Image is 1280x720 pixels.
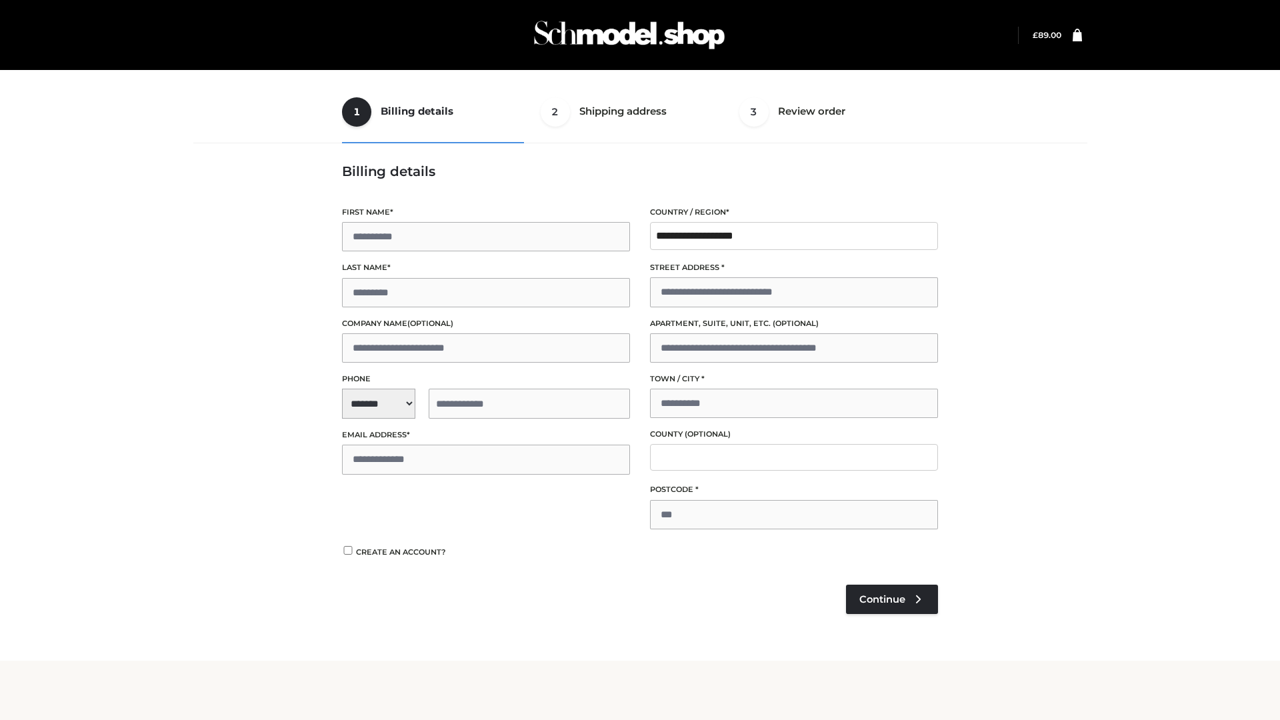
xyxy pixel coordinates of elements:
[859,593,905,605] span: Continue
[356,547,446,557] span: Create an account?
[1033,30,1061,40] a: £89.00
[342,261,630,274] label: Last name
[846,585,938,614] a: Continue
[773,319,819,328] span: (optional)
[342,373,630,385] label: Phone
[650,483,938,496] label: Postcode
[342,429,630,441] label: Email address
[342,163,938,179] h3: Billing details
[650,373,938,385] label: Town / City
[529,9,729,61] img: Schmodel Admin 964
[1033,30,1038,40] span: £
[342,206,630,219] label: First name
[650,206,938,219] label: Country / Region
[650,261,938,274] label: Street address
[650,317,938,330] label: Apartment, suite, unit, etc.
[685,429,731,439] span: (optional)
[342,546,354,555] input: Create an account?
[650,428,938,441] label: County
[407,319,453,328] span: (optional)
[1033,30,1061,40] bdi: 89.00
[342,317,630,330] label: Company name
